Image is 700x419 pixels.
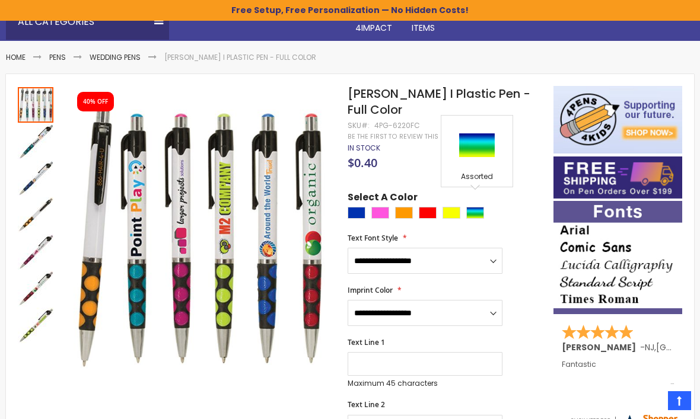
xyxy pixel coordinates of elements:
[348,120,370,130] strong: SKU
[164,53,316,62] li: [PERSON_NAME] I Plastic Pen - Full Color
[355,11,393,34] span: 4Pens 4impact
[645,341,654,353] span: NJ
[402,4,498,41] a: 4PROMOTIONALITEMS
[83,98,108,106] div: 40% OFF
[374,121,420,130] div: 4PG-6220FC
[18,234,53,270] img: Madeline I Plastic Pen - Full Color
[18,270,55,306] div: Madeline I Plastic Pen - Full Color
[6,52,26,62] a: Home
[348,379,502,388] p: Maximum 45 characters
[602,387,700,419] iframe: Google Customer Reviews
[348,191,418,207] span: Select A Color
[395,207,413,219] div: Orange
[18,197,53,233] img: Madeline I Plastic Pen - Full Color
[466,207,484,219] div: Assorted
[444,172,510,184] div: Assorted
[348,155,377,171] span: $0.40
[419,207,437,219] div: Red
[348,337,385,347] span: Text Line 1
[18,271,53,306] img: Madeline I Plastic Pen - Full Color
[18,306,53,343] div: Madeline I Plastic Pen - Full Color
[18,233,55,270] div: Madeline I Plastic Pen - Full Color
[18,308,53,343] img: Madeline I Plastic Pen - Full Color
[348,143,380,153] div: Availability
[18,159,55,196] div: Madeline I Plastic Pen - Full Color
[49,52,66,62] a: Pens
[553,156,682,199] img: Free shipping on orders over $199
[553,86,682,154] img: 4pens 4 kids
[348,399,385,410] span: Text Line 2
[18,123,55,159] div: Madeline I Plastic Pen - Full Color
[348,285,393,295] span: Imprint Color
[18,161,53,196] img: Madeline I Plastic Pen - Full Color
[371,207,389,219] div: Pink
[18,196,55,233] div: Madeline I Plastic Pen - Full Color
[562,341,640,353] span: [PERSON_NAME]
[66,103,332,368] img: Madeline I Plastic Pen - Full Color
[6,4,169,40] div: All Categories
[346,4,402,41] a: 4Pens4impact
[18,86,55,123] div: Madeline I Plastic Pen - Full Color
[348,207,365,219] div: Blue
[553,201,682,314] img: font-personalization-examples
[348,85,530,118] span: [PERSON_NAME] I Plastic Pen - Full Color
[18,124,53,159] img: Madeline I Plastic Pen - Full Color
[348,143,380,153] span: In stock
[443,207,460,219] div: Yellow
[348,132,472,141] a: Be the first to review this product
[562,360,674,386] div: Fantastic
[412,11,489,34] span: 4PROMOTIONAL ITEMS
[348,233,398,243] span: Text Font Style
[90,52,141,62] a: Wedding Pens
